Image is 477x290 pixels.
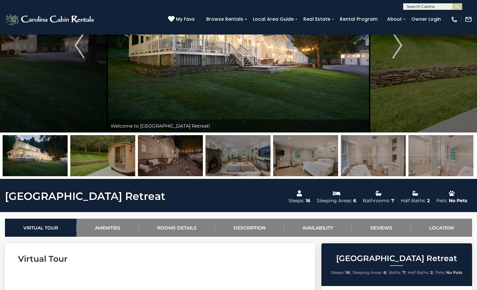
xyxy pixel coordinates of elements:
a: Local Area Guide [249,14,297,24]
span: Pets: [435,270,445,275]
strong: 16 [345,270,350,275]
h3: Virtual Tour [18,253,302,265]
span: Half Baths: [408,270,429,275]
span: Sleeping Areas: [353,270,382,275]
a: Real Estate [300,14,334,24]
a: Virtual Tour [5,219,76,237]
a: Owner Login [408,14,444,24]
a: Amenities [76,219,139,237]
img: phone-regular-white.png [451,16,458,23]
img: 166977918 [70,135,135,176]
strong: 7 [402,270,405,275]
span: Sleeps: [331,270,344,275]
img: 166977895 [3,135,68,176]
img: 167200948 [206,135,271,176]
strong: 6 [383,270,386,275]
a: Description [215,219,284,237]
li: | [389,268,406,277]
img: 166977955 [341,135,406,176]
strong: No Pets [446,270,462,275]
span: My Favs [176,16,195,23]
img: 166977956 [408,135,473,176]
a: Rooms Details [139,219,215,237]
img: 166977906 [138,135,203,176]
div: Welcome to [GEOGRAPHIC_DATA] Retreat! [107,119,370,133]
a: My Favs [168,16,196,23]
span: Baths: [389,270,401,275]
li: | [353,268,387,277]
img: 166977954 [273,135,338,176]
h2: [GEOGRAPHIC_DATA] Retreat [323,254,470,263]
a: About [384,14,405,24]
a: Availability [284,219,352,237]
li: | [331,268,351,277]
a: Browse Rentals [203,14,247,24]
img: White-1-2.png [5,13,96,26]
img: arrow [392,32,402,59]
img: mail-regular-white.png [465,16,472,23]
strong: 2 [430,270,432,275]
img: arrow [75,32,84,59]
a: Location [411,219,472,237]
li: | [408,268,434,277]
a: Reviews [352,219,410,237]
a: Rental Program [336,14,381,24]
